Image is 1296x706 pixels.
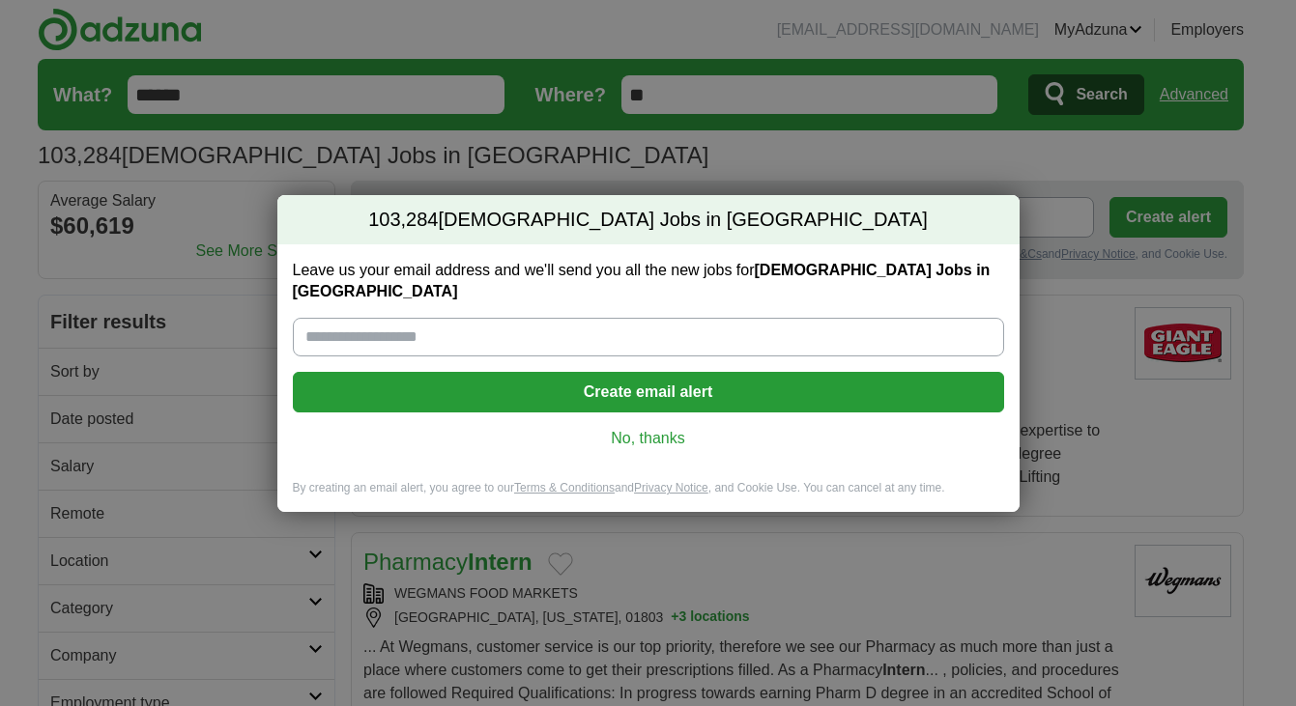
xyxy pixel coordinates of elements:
[293,372,1004,412] button: Create email alert
[277,195,1020,245] h2: [DEMOGRAPHIC_DATA] Jobs in [GEOGRAPHIC_DATA]
[293,260,1004,302] label: Leave us your email address and we'll send you all the new jobs for
[634,481,708,494] a: Privacy Notice
[277,480,1020,512] div: By creating an email alert, you agree to our and , and Cookie Use. You can cancel at any time.
[368,207,438,234] span: 103,284
[308,428,989,449] a: No, thanks
[514,481,615,494] a: Terms & Conditions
